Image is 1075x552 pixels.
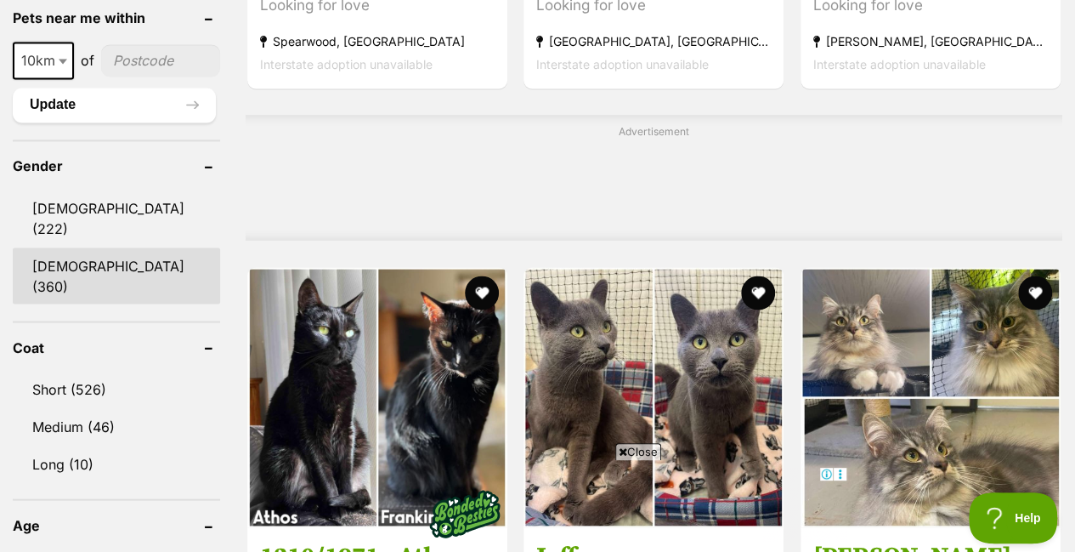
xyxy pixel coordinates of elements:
iframe: Help Scout Beacon - Open [969,492,1058,543]
img: 1210/1971 - Athos & Frankincense - Domestic Short Hair Cat [247,267,507,527]
a: Long (10) [13,446,220,481]
img: Jaffa - Domestic Short Hair (DSH) Cat [523,267,784,527]
img: Tim Tam - Domestic Medium Hair (DMH) Cat [801,267,1061,527]
input: postcode [101,44,220,77]
a: [DEMOGRAPHIC_DATA] (360) [13,248,220,304]
span: Interstate adoption unavailable [813,56,986,71]
strong: [GEOGRAPHIC_DATA], [GEOGRAPHIC_DATA] [536,29,771,52]
iframe: Advertisement [229,467,847,543]
header: Pets near me within [13,10,220,26]
span: Interstate adoption unavailable [260,56,433,71]
header: Coat [13,339,220,355]
strong: [PERSON_NAME], [GEOGRAPHIC_DATA] [813,29,1048,52]
span: of [81,50,94,71]
a: Short (526) [13,371,220,407]
span: Interstate adoption unavailable [536,56,709,71]
span: 10km [13,42,74,79]
header: Age [13,517,220,532]
button: favourite [1018,276,1052,310]
div: Advertisement [246,115,1062,240]
a: [DEMOGRAPHIC_DATA] (222) [13,190,220,246]
iframe: Advertisement [344,146,963,223]
span: Close [615,443,661,460]
a: Medium (46) [13,408,220,444]
button: Update [13,88,216,122]
strong: Spearwood, [GEOGRAPHIC_DATA] [260,29,495,52]
button: favourite [465,276,499,310]
button: favourite [742,276,776,310]
header: Gender [13,158,220,174]
span: 10km [14,48,72,72]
